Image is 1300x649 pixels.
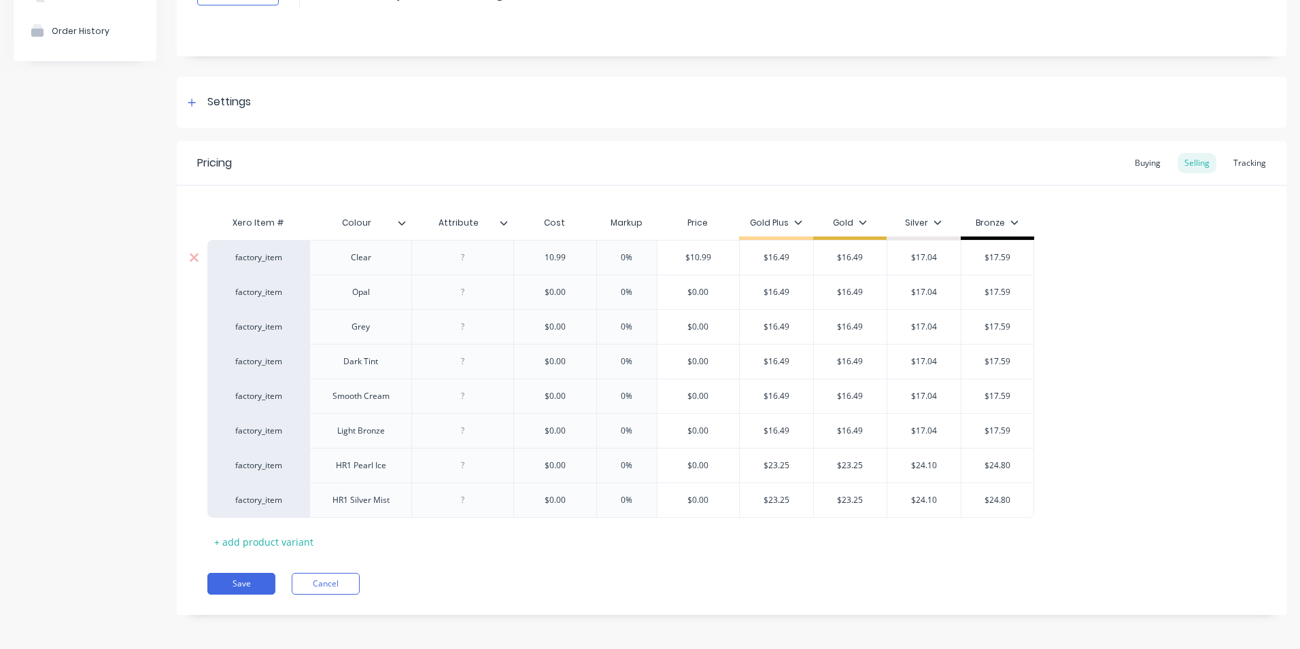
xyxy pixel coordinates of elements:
div: Price [657,209,740,236]
div: Colour [309,209,411,236]
div: Cost [513,209,596,236]
div: $0.00 [657,414,740,448]
div: factory_itemOpal$0.000%$0.00$16.49$16.49$17.04$17.59 [207,275,1034,309]
div: $16.49 [740,310,813,344]
div: $17.04 [887,345,961,379]
div: Markup [596,209,657,236]
div: factory_itemDark Tint$0.000%$0.00$16.49$16.49$17.04$17.59 [207,344,1034,379]
div: 0% [593,483,661,517]
div: factory_item [221,321,296,333]
div: Grey [327,318,395,336]
div: Smooth Cream [322,387,400,405]
div: $0.00 [514,449,596,483]
div: Order History [52,26,109,36]
div: $16.49 [740,241,813,275]
input: ? [514,251,596,264]
div: factory_itemClear0%$10.99$16.49$16.49$17.04$17.59 [207,240,1034,275]
div: Selling [1178,153,1216,173]
div: $16.49 [740,275,813,309]
div: $24.80 [961,483,1034,517]
div: $16.49 [814,310,887,344]
div: + add product variant [207,531,320,552]
div: factory_item [221,390,296,402]
div: Pricing [197,155,232,171]
div: HR1 Silver Mist [322,491,400,509]
div: $16.49 [740,345,813,379]
div: factory_item [221,251,296,264]
div: Clear [327,249,395,266]
div: factory_itemHR1 Pearl Ice$0.000%$0.00$23.25$23.25$24.10$24.80 [207,448,1034,483]
div: factory_item [221,459,296,472]
div: $10.99 [657,241,740,275]
div: $0.00 [514,379,596,413]
div: $0.00 [514,414,596,448]
div: factory_itemHR1 Silver Mist$0.000%$0.00$23.25$23.25$24.10$24.80 [207,483,1034,518]
div: Gold Plus [750,217,802,229]
div: $24.80 [961,449,1034,483]
div: Tracking [1227,153,1273,173]
div: $0.00 [514,310,596,344]
div: factory_item [221,494,296,506]
div: $16.49 [814,345,887,379]
div: $17.59 [961,275,1034,309]
div: factory_item [221,355,296,368]
div: $24.10 [887,449,961,483]
div: $0.00 [657,449,740,483]
div: Attribute [411,209,513,236]
div: $16.49 [814,241,887,275]
div: $16.49 [740,414,813,448]
div: $17.04 [887,414,961,448]
div: Silver [905,217,942,229]
div: $0.00 [657,310,740,344]
div: $17.59 [961,310,1034,344]
div: $16.49 [740,379,813,413]
div: $0.00 [657,379,740,413]
div: Bronze [976,217,1019,229]
div: Light Bronze [326,422,396,440]
div: $23.25 [740,483,813,517]
div: Dark Tint [327,353,395,370]
div: $24.10 [887,483,961,517]
div: $0.00 [657,483,740,517]
div: $16.49 [814,379,887,413]
div: $17.59 [961,345,1034,379]
div: factory_itemLight Bronze$0.000%$0.00$16.49$16.49$17.04$17.59 [207,413,1034,448]
div: $17.59 [961,379,1034,413]
div: 0% [593,414,661,448]
div: 0% [593,449,661,483]
div: $17.59 [961,414,1034,448]
div: factory_itemGrey$0.000%$0.00$16.49$16.49$17.04$17.59 [207,309,1034,344]
div: HR1 Pearl Ice [325,457,397,474]
div: $0.00 [514,345,596,379]
div: Settings [207,94,251,111]
div: Buying [1128,153,1167,173]
div: $17.04 [887,241,961,275]
div: $17.04 [887,310,961,344]
div: $17.04 [887,275,961,309]
div: factory_itemSmooth Cream$0.000%$0.00$16.49$16.49$17.04$17.59 [207,379,1034,413]
div: 0% [593,241,661,275]
div: $17.59 [961,241,1034,275]
button: Cancel [292,573,360,595]
div: Opal [327,283,395,301]
div: 0% [593,275,661,309]
div: factory_item [221,425,296,437]
div: $0.00 [514,483,596,517]
div: 0% [593,379,661,413]
div: Xero Item # [207,209,309,236]
button: Save [207,573,275,595]
div: $16.49 [814,275,887,309]
div: 0% [593,345,661,379]
div: Colour [309,206,403,240]
div: Gold [833,217,867,229]
div: $23.25 [814,449,887,483]
div: $16.49 [814,414,887,448]
div: $23.25 [740,449,813,483]
div: Attribute [411,206,505,240]
div: $0.00 [514,275,596,309]
div: factory_item [221,286,296,298]
div: $0.00 [657,275,740,309]
button: Order History [14,14,156,48]
div: $17.04 [887,379,961,413]
div: 0% [593,310,661,344]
